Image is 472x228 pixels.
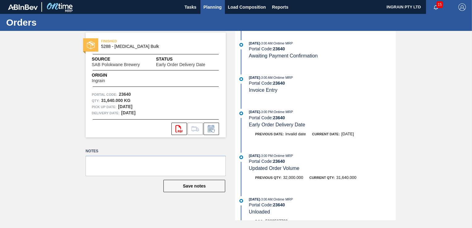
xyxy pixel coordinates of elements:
span: : Ontime MRP [272,76,293,79]
span: - 3:00 AM [260,76,272,79]
span: Unloaded [249,209,270,214]
span: Portal Code: [92,91,117,98]
span: 5022597729 [265,219,288,223]
span: [DATE] [249,41,260,45]
span: Load Composition [228,3,266,11]
label: Notes [86,147,226,156]
span: [DATE] [341,132,354,136]
span: Early Order Delivery Date [249,122,305,127]
span: Previous Qty: [255,176,281,179]
img: atual [239,43,243,47]
strong: 23640 [273,159,285,164]
div: Portal Code: [249,46,396,51]
span: 15 [436,1,443,8]
strong: 23640 [119,92,131,97]
span: - 3:00 AM [260,42,272,45]
span: Reports [272,3,289,11]
div: Portal Code: [249,115,396,120]
img: atual [239,112,243,115]
span: 32,000.000 [283,175,303,180]
h1: Orders [6,19,116,26]
img: TNhmsLtSVTkK8tSr43FrP2fwEKptu5GPRR3wAAAABJRU5ErkJggg== [8,4,38,10]
span: Status [156,56,220,62]
span: Current Date: [312,132,340,136]
span: Source [92,56,156,62]
img: atual [239,77,243,81]
img: Logout [458,3,466,11]
span: Previous Date: [255,132,284,136]
strong: [DATE] [118,104,132,109]
span: Current Qty: [309,176,335,179]
div: Inform order change [204,123,219,135]
span: Origin [92,72,120,78]
span: Tasks [184,3,197,11]
span: Invalid date [285,132,306,136]
div: Portal Code: [249,159,396,164]
div: Open PDF file [171,123,187,135]
img: status [87,41,95,49]
span: : Ontime MRP [273,110,293,114]
img: atual [239,199,243,203]
strong: 23640 [273,202,285,207]
span: - 3:00 AM [260,198,272,201]
span: 5288 - Dextrose Bulk [101,44,213,49]
span: Updated Order Volume [249,166,300,171]
strong: 31,640.000 KG [101,98,130,103]
strong: [DATE] [121,110,135,115]
span: - 3:00 PM [260,154,273,158]
span: Early Order Delivery Date [156,62,205,67]
button: Notifications [426,3,446,11]
img: atual [239,155,243,159]
span: Ingrain [92,78,105,83]
span: FINISHED [101,38,188,44]
span: Awaiting Payment Confirmation [249,53,318,58]
span: 31,640.000 [336,175,356,180]
span: : Ontime MRP [272,197,293,201]
span: : Ontime MRP [273,154,293,158]
span: [DATE] [249,76,260,79]
span: SAB Polokwane Brewery [92,62,140,67]
span: : Ontime MRP [272,41,293,45]
div: Go to Load Composition [188,123,203,135]
span: [DATE] [249,197,260,201]
strong: 23640 [273,46,285,51]
span: - 3:00 PM [260,110,273,114]
div: Portal Code: [249,202,396,207]
span: Qty : [92,98,99,104]
span: Pick up Date: [92,104,116,110]
strong: 23640 [273,81,285,86]
strong: 23640 [273,115,285,120]
span: [DATE] [249,110,260,114]
span: Delivery Date: [92,110,120,116]
span: [DATE] [249,154,260,158]
span: Invoice Entry [249,87,277,93]
button: Save notes [163,180,225,192]
span: Doc: [255,219,264,223]
div: Portal Code: [249,81,396,86]
span: Planning [204,3,222,11]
